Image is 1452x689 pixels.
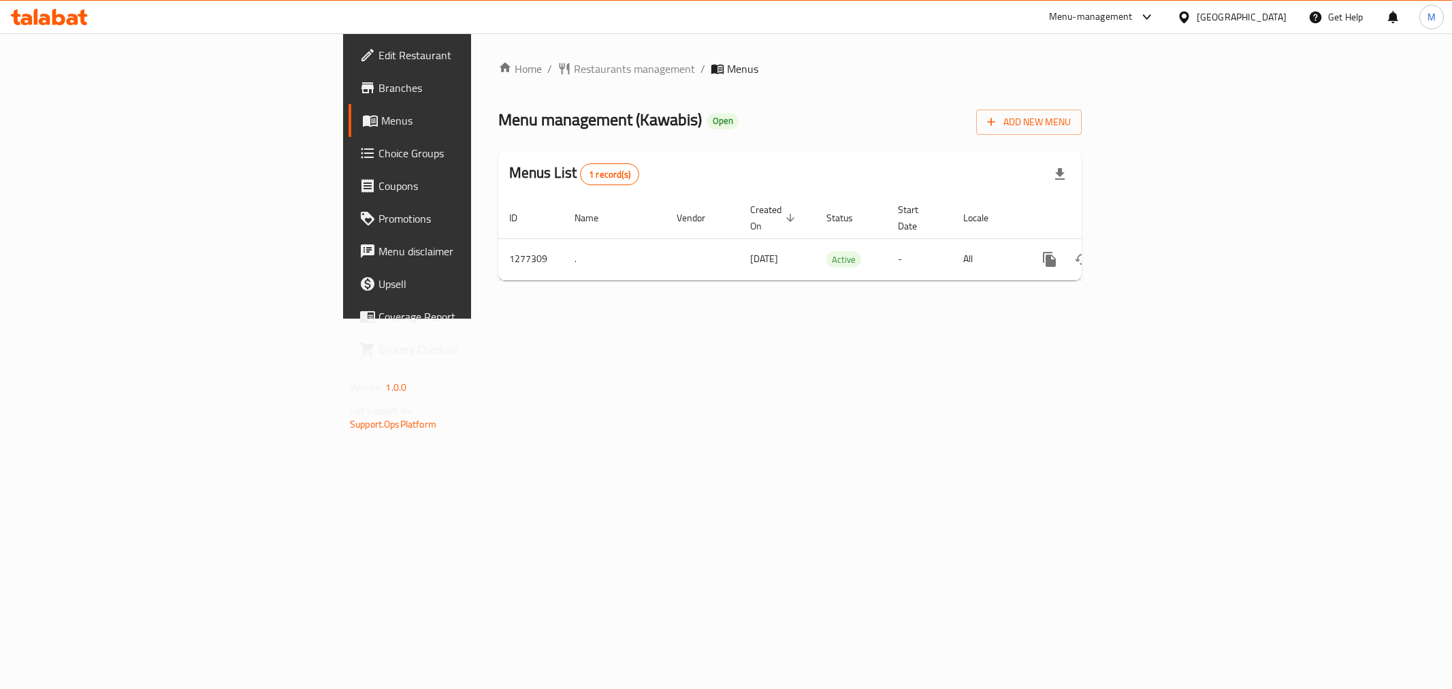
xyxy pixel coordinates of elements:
[700,61,705,77] li: /
[349,300,585,333] a: Coverage Report
[826,252,861,268] span: Active
[349,268,585,300] a: Upsell
[1033,243,1066,276] button: more
[349,202,585,235] a: Promotions
[381,112,575,129] span: Menus
[378,47,575,63] span: Edit Restaurant
[750,250,778,268] span: [DATE]
[574,61,695,77] span: Restaurants management
[575,210,616,226] span: Name
[707,115,739,127] span: Open
[349,170,585,202] a: Coupons
[987,114,1071,131] span: Add New Menu
[349,104,585,137] a: Menus
[349,333,585,366] a: Grocery Checklist
[898,202,936,234] span: Start Date
[378,145,575,161] span: Choice Groups
[1197,10,1287,25] div: [GEOGRAPHIC_DATA]
[1044,158,1076,191] div: Export file
[378,341,575,357] span: Grocery Checklist
[350,402,413,419] span: Get support on:
[378,276,575,292] span: Upsell
[558,61,695,77] a: Restaurants management
[963,210,1006,226] span: Locale
[564,238,666,280] td: .
[498,61,1082,77] nav: breadcrumb
[350,379,383,396] span: Version:
[385,379,406,396] span: 1.0.0
[976,110,1082,135] button: Add New Menu
[750,202,799,234] span: Created On
[498,104,702,135] span: Menu management ( Kawabis )
[887,238,952,280] td: -
[349,137,585,170] a: Choice Groups
[677,210,723,226] span: Vendor
[707,113,739,129] div: Open
[349,235,585,268] a: Menu disclaimer
[378,210,575,227] span: Promotions
[509,163,639,185] h2: Menus List
[580,163,639,185] div: Total records count
[1049,9,1133,25] div: Menu-management
[727,61,758,77] span: Menus
[826,251,861,268] div: Active
[1427,10,1436,25] span: M
[349,39,585,71] a: Edit Restaurant
[378,178,575,194] span: Coupons
[1022,197,1175,239] th: Actions
[952,238,1022,280] td: All
[378,243,575,259] span: Menu disclaimer
[826,210,871,226] span: Status
[581,168,639,181] span: 1 record(s)
[1066,243,1099,276] button: Change Status
[350,415,436,433] a: Support.OpsPlatform
[498,197,1175,281] table: enhanced table
[378,80,575,96] span: Branches
[349,71,585,104] a: Branches
[509,210,535,226] span: ID
[378,308,575,325] span: Coverage Report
